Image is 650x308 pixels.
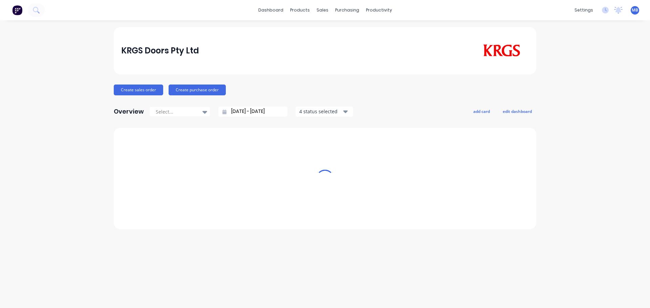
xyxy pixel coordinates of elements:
div: products [287,5,313,15]
button: 4 status selected [296,106,353,117]
img: Factory [12,5,22,15]
div: productivity [363,5,395,15]
div: Overview [114,105,144,118]
button: edit dashboard [498,107,536,116]
div: settings [571,5,597,15]
div: sales [313,5,332,15]
div: KRGS Doors Pty Ltd [121,44,199,57]
span: MB [632,7,638,13]
button: Create purchase order [169,85,226,95]
button: add card [469,107,494,116]
div: 4 status selected [299,108,342,115]
button: Create sales order [114,85,163,95]
div: purchasing [332,5,363,15]
img: KRGS Doors Pty Ltd [481,44,522,57]
a: dashboard [255,5,287,15]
